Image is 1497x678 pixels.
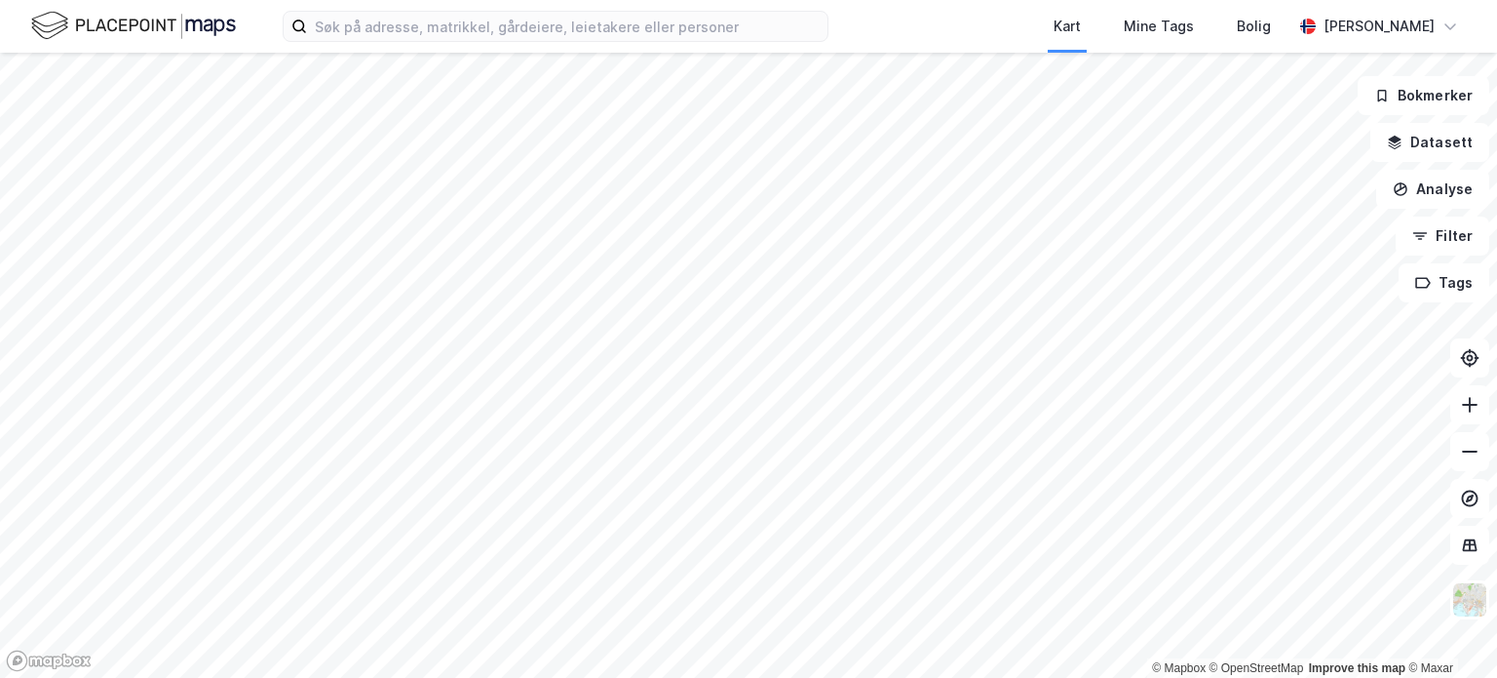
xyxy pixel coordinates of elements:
div: [PERSON_NAME] [1324,15,1435,38]
a: Mapbox [1152,661,1206,675]
button: Datasett [1370,123,1489,162]
button: Analyse [1376,170,1489,209]
a: OpenStreetMap [1209,661,1304,675]
div: Bolig [1237,15,1271,38]
div: Mine Tags [1124,15,1194,38]
div: Kart [1054,15,1081,38]
button: Bokmerker [1358,76,1489,115]
button: Filter [1396,217,1489,256]
a: Mapbox homepage [6,650,92,672]
img: Z [1451,581,1488,618]
iframe: Chat Widget [1400,584,1497,678]
button: Tags [1399,263,1489,302]
input: Søk på adresse, matrikkel, gårdeiere, leietakere eller personer [307,12,827,41]
a: Improve this map [1309,661,1405,675]
img: logo.f888ab2527a4732fd821a326f86c7f29.svg [31,9,236,43]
